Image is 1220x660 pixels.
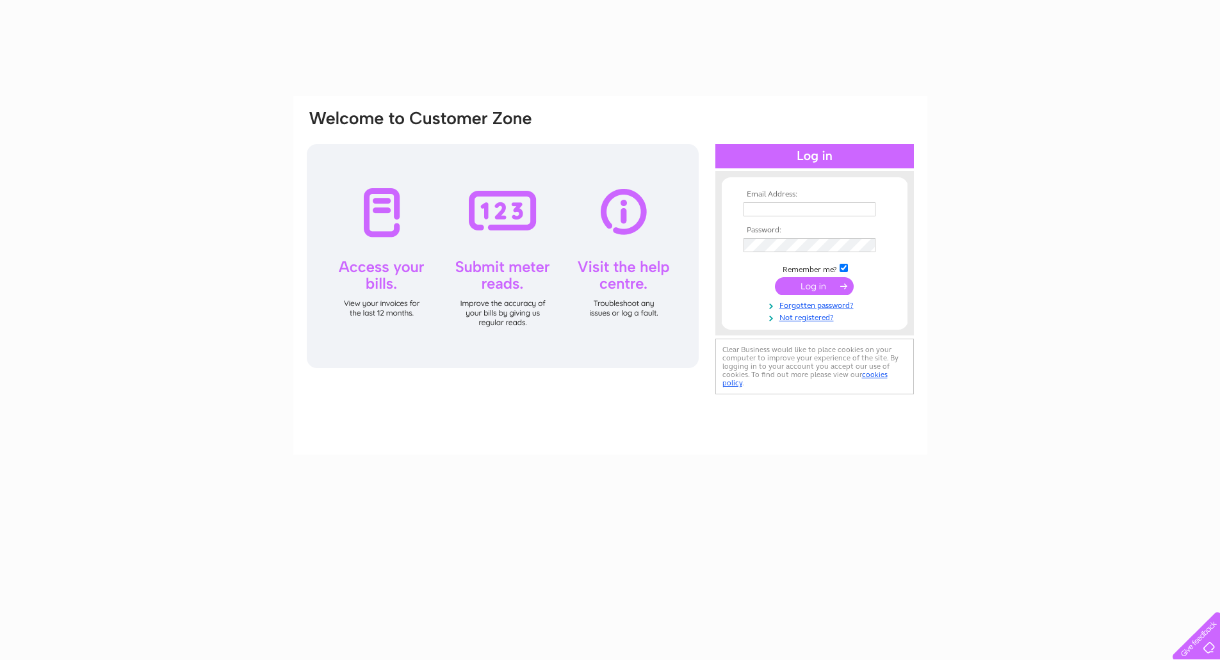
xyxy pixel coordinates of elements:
[715,339,914,394] div: Clear Business would like to place cookies on your computer to improve your experience of the sit...
[744,310,889,323] a: Not registered?
[744,298,889,310] a: Forgotten password?
[740,226,889,235] th: Password:
[740,190,889,199] th: Email Address:
[740,262,889,275] td: Remember me?
[722,370,888,387] a: cookies policy
[775,277,854,295] input: Submit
